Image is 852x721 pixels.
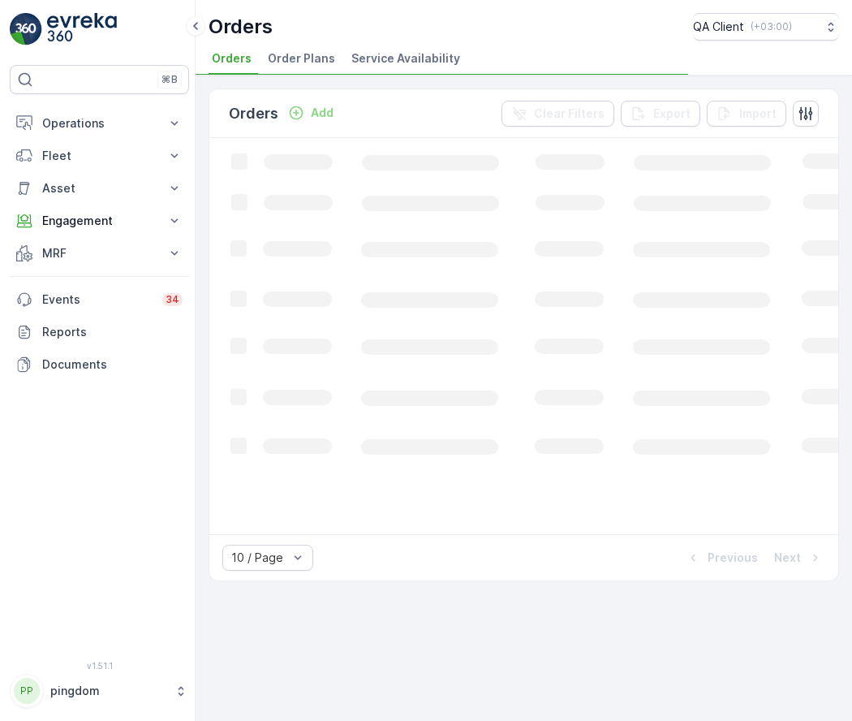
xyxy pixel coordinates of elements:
[10,674,189,708] button: PPpingdom
[50,683,166,699] p: pingdom
[10,13,42,45] img: logo
[212,50,252,67] span: Orders
[42,356,183,373] p: Documents
[10,172,189,205] button: Asset
[10,348,189,381] a: Documents
[42,291,153,308] p: Events
[42,115,157,132] p: Operations
[311,105,333,121] p: Add
[10,237,189,270] button: MRF
[166,293,179,306] p: 34
[282,103,340,123] button: Add
[10,107,189,140] button: Operations
[42,148,157,164] p: Fleet
[693,19,744,35] p: QA Client
[501,101,614,127] button: Clear Filters
[653,106,691,122] p: Export
[534,106,605,122] p: Clear Filters
[10,316,189,348] a: Reports
[268,50,335,67] span: Order Plans
[10,140,189,172] button: Fleet
[161,73,178,86] p: ⌘B
[708,550,758,566] p: Previous
[774,550,801,566] p: Next
[751,20,792,33] p: ( +03:00 )
[10,283,189,316] a: Events34
[42,213,157,229] p: Engagement
[772,548,825,568] button: Next
[42,245,157,261] p: MRF
[351,50,460,67] span: Service Availability
[693,13,839,41] button: QA Client(+03:00)
[14,678,40,704] div: PP
[10,205,189,237] button: Engagement
[42,324,183,340] p: Reports
[621,101,700,127] button: Export
[47,13,117,45] img: logo_light-DOdMpM7g.png
[209,14,273,40] p: Orders
[683,548,759,568] button: Previous
[739,106,777,122] p: Import
[229,102,278,125] p: Orders
[707,101,786,127] button: Import
[42,180,157,196] p: Asset
[10,661,189,671] span: v 1.51.1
